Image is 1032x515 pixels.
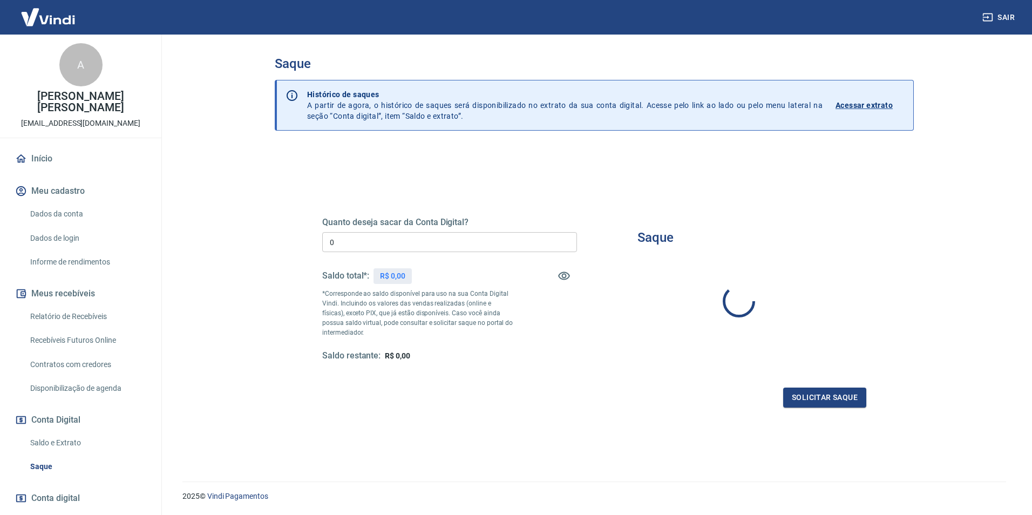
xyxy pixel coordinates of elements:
p: *Corresponde ao saldo disponível para uso na sua Conta Digital Vindi. Incluindo os valores das ve... [322,289,513,337]
h5: Saldo total*: [322,270,369,281]
a: Conta digital [13,486,148,510]
a: Vindi Pagamentos [207,492,268,500]
button: Meu cadastro [13,179,148,203]
a: Informe de rendimentos [26,251,148,273]
button: Meus recebíveis [13,282,148,306]
p: Acessar extrato [836,100,893,111]
a: Disponibilização de agenda [26,377,148,399]
a: Dados de login [26,227,148,249]
p: A partir de agora, o histórico de saques será disponibilizado no extrato da sua conta digital. Ac... [307,89,823,121]
a: Dados da conta [26,203,148,225]
span: R$ 0,00 [385,351,410,360]
a: Acessar extrato [836,89,905,121]
img: Vindi [13,1,83,33]
button: Sair [980,8,1019,28]
a: Início [13,147,148,171]
p: Histórico de saques [307,89,823,100]
a: Contratos com credores [26,354,148,376]
a: Recebíveis Futuros Online [26,329,148,351]
button: Solicitar saque [783,388,866,408]
p: 2025 © [182,491,1006,502]
a: Saldo e Extrato [26,432,148,454]
h5: Saldo restante: [322,350,381,362]
button: Conta Digital [13,408,148,432]
p: [PERSON_NAME] [PERSON_NAME] [9,91,153,113]
a: Saque [26,456,148,478]
h5: Quanto deseja sacar da Conta Digital? [322,217,577,228]
span: Conta digital [31,491,80,506]
p: [EMAIL_ADDRESS][DOMAIN_NAME] [21,118,140,129]
div: A [59,43,103,86]
h3: Saque [275,56,914,71]
h3: Saque [637,230,674,245]
a: Relatório de Recebíveis [26,306,148,328]
p: R$ 0,00 [380,270,405,282]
